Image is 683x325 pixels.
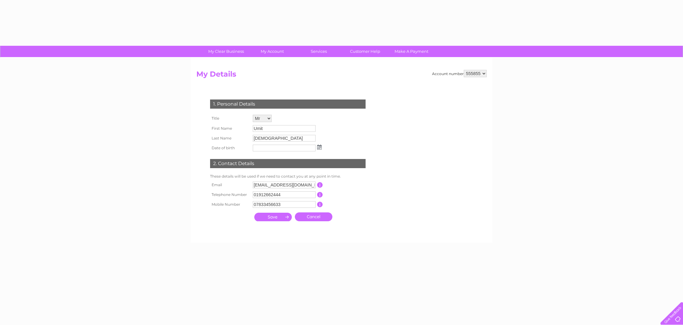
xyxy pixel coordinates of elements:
a: My Account [247,46,298,57]
input: Information [317,182,323,188]
th: Mobile Number [209,200,251,209]
a: Services [294,46,344,57]
a: My Clear Business [201,46,251,57]
th: Last Name [209,133,251,143]
img: ... [317,145,322,150]
a: Cancel [295,212,332,221]
a: Customer Help [340,46,390,57]
div: Account number [432,70,487,77]
th: First Name [209,124,251,133]
th: Email [209,180,251,190]
div: 2. Contact Details [210,159,366,168]
td: These details will be used if we need to contact you at any point in time. [209,173,367,180]
th: Telephone Number [209,190,251,200]
input: Submit [254,213,292,221]
h2: My Details [196,70,487,81]
input: Information [317,192,323,197]
div: 1. Personal Details [210,99,366,109]
a: Make A Payment [386,46,437,57]
th: Title [209,113,251,124]
input: Information [317,202,323,207]
th: Date of birth [209,143,251,153]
